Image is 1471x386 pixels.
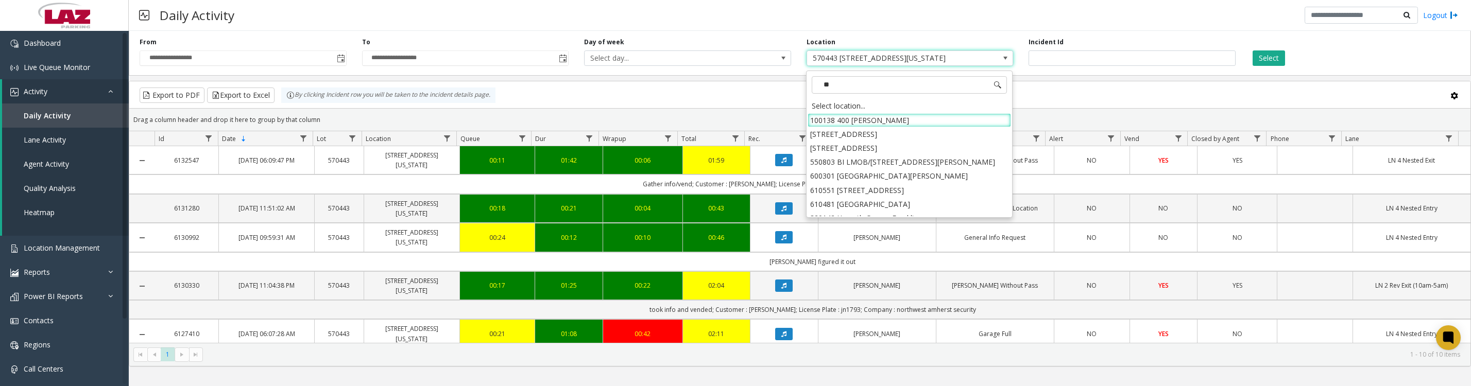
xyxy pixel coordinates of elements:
a: 570443 [321,203,357,213]
img: 'icon' [10,365,19,374]
span: Lane Activity [24,135,66,145]
a: 00:04 [609,203,676,213]
a: Garage Full [943,329,1048,339]
a: NO [1061,155,1123,165]
a: NO [1061,280,1123,290]
img: 'icon' [10,269,19,277]
a: 00:17 [466,280,529,290]
a: 01:08 [541,329,596,339]
a: 01:42 [541,155,596,165]
td: Gather info/vend; Customer : [PERSON_NAME]; License Plate : DH6980; Company : [PERSON_NAME] & [PE... [155,174,1471,194]
li: 550803 BI LMOB/[STREET_ADDRESS][PERSON_NAME] [808,155,1011,169]
div: Drag a column header and drop it here to group by that column [129,111,1470,129]
span: NO [1158,204,1168,213]
img: 'icon' [10,293,19,301]
a: [STREET_ADDRESS][US_STATE] [370,324,453,343]
h3: Daily Activity [155,3,240,28]
span: Daily Activity [24,111,71,120]
a: 00:22 [609,280,676,290]
a: Issue Filter Menu [1029,131,1043,145]
span: Regions [24,340,50,349]
a: LN 4 Nested Entry [1359,329,1464,339]
a: Total Filter Menu [728,131,742,145]
div: 00:24 [466,233,529,242]
img: logout [1450,10,1458,21]
a: 02:04 [689,280,744,290]
td: took info and vended; Customer : [PERSON_NAME]; License Plate : jn1793; Company : northwest amher... [155,300,1471,319]
span: Toggle popup [335,51,346,65]
a: NO [1204,329,1271,339]
div: 00:10 [609,233,676,242]
a: [PERSON_NAME] [825,329,930,339]
span: Sortable [240,135,248,143]
a: Vend Filter Menu [1171,131,1185,145]
span: Location [366,134,391,143]
span: Activity [24,86,47,96]
a: Date Filter Menu [296,131,310,145]
a: 6130992 [161,233,213,242]
button: Export to Excel [207,87,275,103]
li: 610551 [STREET_ADDRESS] [808,183,1011,197]
a: Lane Activity [2,128,129,152]
span: YES [1158,329,1169,338]
a: 00:43 [689,203,744,213]
span: NO [1233,233,1242,242]
div: 00:18 [466,203,529,213]
span: 570443 [STREET_ADDRESS][US_STATE] [807,51,972,65]
a: Collapse Details [129,156,155,165]
a: YES [1136,280,1191,290]
a: Heatmap [2,200,129,224]
a: NO [1136,203,1191,213]
a: 00:11 [466,155,529,165]
a: NO [1204,233,1271,242]
a: 00:12 [541,233,596,242]
kendo-pager-info: 1 - 10 of 10 items [209,350,1460,359]
a: YES [1204,155,1271,165]
a: Lot Filter Menu [346,131,360,145]
a: 01:25 [541,280,596,290]
div: 00:21 [541,203,596,213]
a: NO [1061,233,1123,242]
span: Reports [24,267,50,277]
a: Lane Filter Menu [1442,131,1456,145]
span: Agent Activity [24,159,69,169]
span: Phone [1271,134,1289,143]
li: [STREET_ADDRESS] [808,127,1011,141]
img: 'icon' [10,40,19,48]
a: Dur Filter Menu [582,131,596,145]
span: YES [1158,281,1169,290]
div: Data table [129,131,1470,343]
a: YES [1136,329,1191,339]
span: Vend [1124,134,1139,143]
a: LN 2 Rev Exit (10am-5am) [1359,280,1464,290]
span: Contacts [24,315,54,325]
div: 01:59 [689,155,744,165]
span: Location Management [24,243,100,253]
a: 00:06 [609,155,676,165]
span: Lane [1345,134,1359,143]
a: 570443 [321,155,357,165]
a: YES [1204,280,1271,290]
span: YES [1233,281,1242,290]
span: Dashboard [24,38,61,48]
a: 00:21 [466,329,529,339]
a: 00:46 [689,233,744,242]
span: YES [1233,156,1242,165]
label: To [362,38,370,47]
span: Closed by Agent [1191,134,1239,143]
a: 00:42 [609,329,676,339]
li: 610481 [GEOGRAPHIC_DATA] [808,197,1011,211]
a: Collapse Details [129,282,155,290]
li: [STREET_ADDRESS] [808,141,1011,155]
a: Rec. Filter Menu [795,131,809,145]
span: Toggle popup [557,51,568,65]
a: General Info Request [943,233,1048,242]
